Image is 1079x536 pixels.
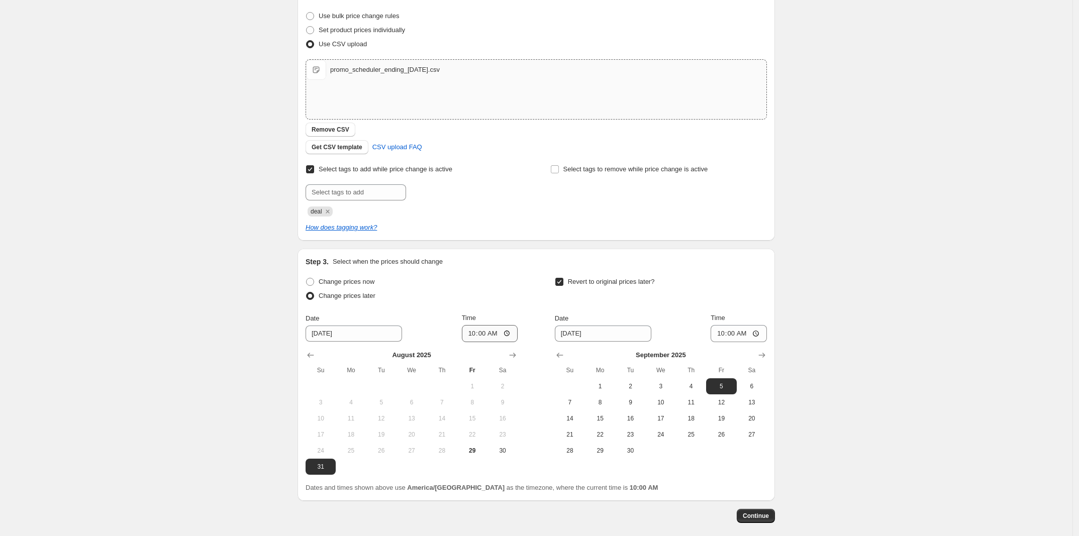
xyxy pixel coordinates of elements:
button: Friday August 15 2025 [457,410,487,426]
span: 15 [589,414,611,422]
span: Date [555,314,568,322]
span: Time [462,314,476,321]
span: Mo [589,366,611,374]
span: 26 [370,447,393,455]
button: Monday August 18 2025 [336,426,366,443]
button: Sunday September 7 2025 [555,394,585,410]
span: 16 [492,414,514,422]
button: Saturday August 2 2025 [487,378,518,394]
button: Tuesday September 23 2025 [615,426,645,443]
span: 1 [589,382,611,390]
span: Th [680,366,702,374]
button: Saturday August 23 2025 [487,426,518,443]
button: Friday September 19 2025 [706,410,736,426]
button: Thursday September 4 2025 [676,378,706,394]
span: 12 [370,414,393,422]
th: Saturday [737,362,767,378]
button: Saturday September 13 2025 [737,394,767,410]
span: 27 [741,431,763,439]
span: Remove CSV [312,126,349,134]
th: Sunday [306,362,336,378]
button: Tuesday September 30 2025 [615,443,645,459]
button: Wednesday September 3 2025 [646,378,676,394]
span: 28 [559,447,581,455]
span: Sa [492,366,514,374]
span: 29 [589,447,611,455]
span: 29 [461,447,483,455]
span: 11 [680,398,702,406]
button: Wednesday August 20 2025 [397,426,427,443]
span: deal [311,208,322,215]
span: Fr [461,366,483,374]
button: Monday August 4 2025 [336,394,366,410]
span: 7 [559,398,581,406]
button: Thursday August 14 2025 [427,410,457,426]
button: Tuesday September 2 2025 [615,378,645,394]
button: Monday August 25 2025 [336,443,366,459]
th: Sunday [555,362,585,378]
span: 23 [492,431,514,439]
button: Wednesday September 17 2025 [646,410,676,426]
span: 13 [741,398,763,406]
span: 2 [492,382,514,390]
button: Sunday August 10 2025 [306,410,336,426]
span: 19 [710,414,732,422]
button: Saturday August 9 2025 [487,394,518,410]
span: Su [559,366,581,374]
button: Tuesday August 12 2025 [366,410,397,426]
input: 8/29/2025 [306,326,402,342]
button: Wednesday September 24 2025 [646,426,676,443]
span: 16 [619,414,641,422]
span: 10 [650,398,672,406]
th: Saturday [487,362,518,378]
span: 9 [619,398,641,406]
span: Tu [619,366,641,374]
span: 6 [401,398,423,406]
button: Sunday August 3 2025 [306,394,336,410]
th: Tuesday [615,362,645,378]
span: 21 [559,431,581,439]
button: Get CSV template [306,140,368,154]
span: 27 [401,447,423,455]
span: 17 [650,414,672,422]
span: 19 [370,431,393,439]
th: Monday [336,362,366,378]
button: Saturday August 30 2025 [487,443,518,459]
input: 12:00 [462,325,518,342]
span: 11 [340,414,362,422]
button: Tuesday August 26 2025 [366,443,397,459]
button: Remove CSV [306,123,355,137]
span: Su [310,366,332,374]
a: CSV upload FAQ [366,139,428,155]
span: 25 [340,447,362,455]
span: 20 [401,431,423,439]
button: Friday August 8 2025 [457,394,487,410]
span: Mo [340,366,362,374]
b: 10:00 AM [630,484,658,491]
div: promo_scheduler_ending_[DATE].csv [330,65,440,75]
button: Show previous month, August 2025 [553,348,567,362]
span: 17 [310,431,332,439]
button: Continue [737,509,775,523]
i: How does tagging work? [306,224,377,231]
th: Friday [706,362,736,378]
span: 24 [650,431,672,439]
span: 12 [710,398,732,406]
span: 1 [461,382,483,390]
span: Set product prices individually [319,26,405,34]
button: Tuesday September 16 2025 [615,410,645,426]
button: Saturday September 27 2025 [737,426,767,443]
span: We [650,366,672,374]
button: Sunday September 28 2025 [555,443,585,459]
th: Friday [457,362,487,378]
span: 22 [589,431,611,439]
button: Monday September 1 2025 [585,378,615,394]
button: Sunday September 14 2025 [555,410,585,426]
span: 28 [431,447,453,455]
span: 20 [741,414,763,422]
span: 30 [619,447,641,455]
button: Sunday August 24 2025 [306,443,336,459]
span: 8 [461,398,483,406]
button: Thursday August 28 2025 [427,443,457,459]
input: 8/29/2025 [555,326,651,342]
